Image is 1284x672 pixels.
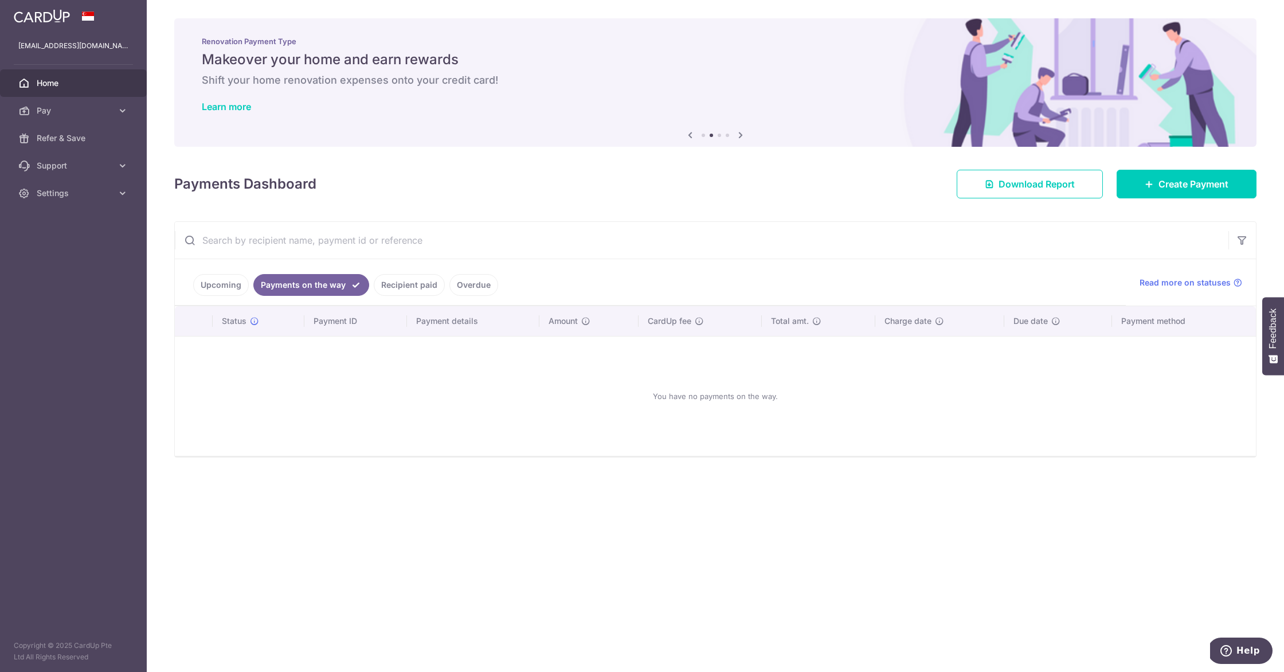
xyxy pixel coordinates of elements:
[648,315,691,327] span: CardUp fee
[174,174,316,194] h4: Payments Dashboard
[202,37,1229,46] p: Renovation Payment Type
[37,187,112,199] span: Settings
[1262,297,1284,375] button: Feedback - Show survey
[1013,315,1048,327] span: Due date
[1268,308,1278,349] span: Feedback
[202,50,1229,69] h5: Makeover your home and earn rewards
[37,105,112,116] span: Pay
[37,160,112,171] span: Support
[1112,306,1256,336] th: Payment method
[407,306,539,336] th: Payment details
[771,315,809,327] span: Total amt.
[253,274,369,296] a: Payments on the way
[999,177,1075,191] span: Download Report
[1158,177,1228,191] span: Create Payment
[304,306,406,336] th: Payment ID
[174,18,1256,147] img: Renovation banner
[449,274,498,296] a: Overdue
[222,315,246,327] span: Status
[884,315,931,327] span: Charge date
[37,77,112,89] span: Home
[1140,277,1231,288] span: Read more on statuses
[374,274,445,296] a: Recipient paid
[18,40,128,52] p: [EMAIL_ADDRESS][DOMAIN_NAME]
[175,222,1228,259] input: Search by recipient name, payment id or reference
[189,346,1242,447] div: You have no payments on the way.
[14,9,70,23] img: CardUp
[1210,638,1273,666] iframe: Opens a widget where you can find more information
[37,132,112,144] span: Refer & Save
[202,101,251,112] a: Learn more
[957,170,1103,198] a: Download Report
[202,73,1229,87] h6: Shift your home renovation expenses onto your credit card!
[193,274,249,296] a: Upcoming
[1117,170,1256,198] a: Create Payment
[549,315,578,327] span: Amount
[1140,277,1242,288] a: Read more on statuses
